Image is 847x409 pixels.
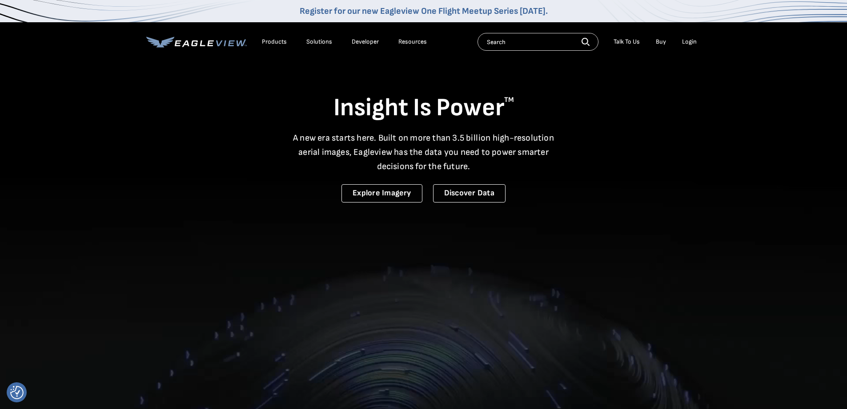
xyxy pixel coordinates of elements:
div: Login [682,38,697,46]
p: A new era starts here. Built on more than 3.5 billion high-resolution aerial images, Eagleview ha... [288,131,560,174]
a: Developer [352,38,379,46]
div: Products [262,38,287,46]
a: Discover Data [433,184,506,202]
img: Revisit consent button [10,386,24,399]
div: Solutions [306,38,332,46]
h1: Insight Is Power [146,93,701,124]
a: Explore Imagery [341,184,422,202]
input: Search [478,33,598,51]
a: Register for our new Eagleview One Flight Meetup Series [DATE]. [300,6,548,16]
div: Talk To Us [614,38,640,46]
a: Buy [656,38,666,46]
button: Consent Preferences [10,386,24,399]
sup: TM [504,96,514,104]
div: Resources [398,38,427,46]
